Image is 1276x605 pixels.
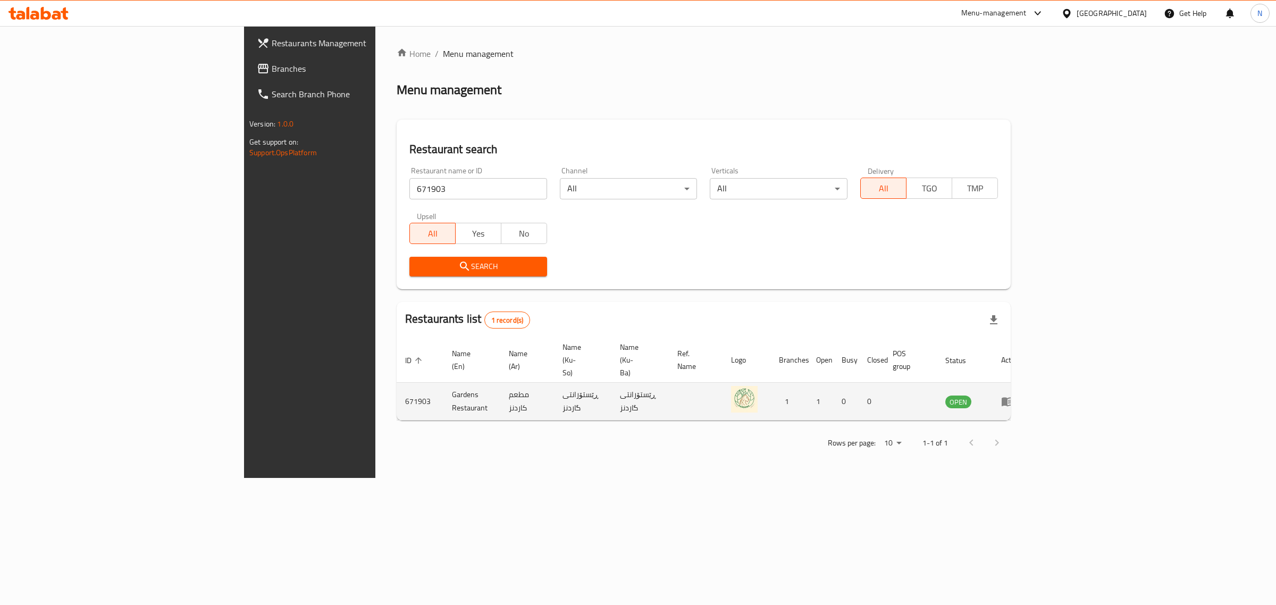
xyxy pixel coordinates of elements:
[859,383,884,421] td: 0
[981,307,1006,333] div: Export file
[272,62,449,75] span: Branches
[620,341,656,379] span: Name (Ku-Ba)
[452,347,488,373] span: Name (En)
[409,141,998,157] h2: Restaurant search
[397,338,1029,421] table: enhanced table
[677,347,710,373] span: Ref. Name
[554,383,611,421] td: ڕێستۆرانتی گاردنز
[893,347,924,373] span: POS group
[484,312,531,329] div: Total records count
[860,178,906,199] button: All
[945,396,971,408] span: OPEN
[409,178,547,199] input: Search for restaurant name or ID..
[560,178,698,199] div: All
[272,37,449,49] span: Restaurants Management
[1257,7,1262,19] span: N
[770,383,808,421] td: 1
[405,354,425,367] span: ID
[868,167,894,174] label: Delivery
[945,354,980,367] span: Status
[952,178,998,199] button: TMP
[509,347,541,373] span: Name (Ar)
[501,223,547,244] button: No
[865,181,902,196] span: All
[418,260,539,273] span: Search
[828,436,876,450] p: Rows per page:
[417,212,436,220] label: Upsell
[249,146,317,159] a: Support.OpsPlatform
[770,338,808,383] th: Branches
[485,315,530,325] span: 1 record(s)
[993,338,1029,383] th: Action
[922,436,948,450] p: 1-1 of 1
[723,338,770,383] th: Logo
[1077,7,1147,19] div: [GEOGRAPHIC_DATA]
[409,223,456,244] button: All
[833,338,859,383] th: Busy
[443,383,500,421] td: Gardens Restaurant
[248,56,457,81] a: Branches
[833,383,859,421] td: 0
[460,226,497,241] span: Yes
[906,178,952,199] button: TGO
[248,81,457,107] a: Search Branch Phone
[414,226,451,241] span: All
[563,341,599,379] span: Name (Ku-So)
[397,47,1011,60] nav: breadcrumb
[859,338,884,383] th: Closed
[961,7,1027,20] div: Menu-management
[443,47,514,60] span: Menu management
[249,135,298,149] span: Get support on:
[956,181,994,196] span: TMP
[911,181,948,196] span: TGO
[611,383,669,421] td: ڕێستۆرانتی گاردنز
[808,338,833,383] th: Open
[455,223,501,244] button: Yes
[710,178,847,199] div: All
[1001,395,1021,408] div: Menu
[249,117,275,131] span: Version:
[277,117,293,131] span: 1.0.0
[731,386,758,413] img: Gardens Restaurant
[409,257,547,276] button: Search
[500,383,554,421] td: مطعم كاردنز
[506,226,543,241] span: No
[248,30,457,56] a: Restaurants Management
[880,435,905,451] div: Rows per page:
[272,88,449,100] span: Search Branch Phone
[808,383,833,421] td: 1
[405,311,530,329] h2: Restaurants list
